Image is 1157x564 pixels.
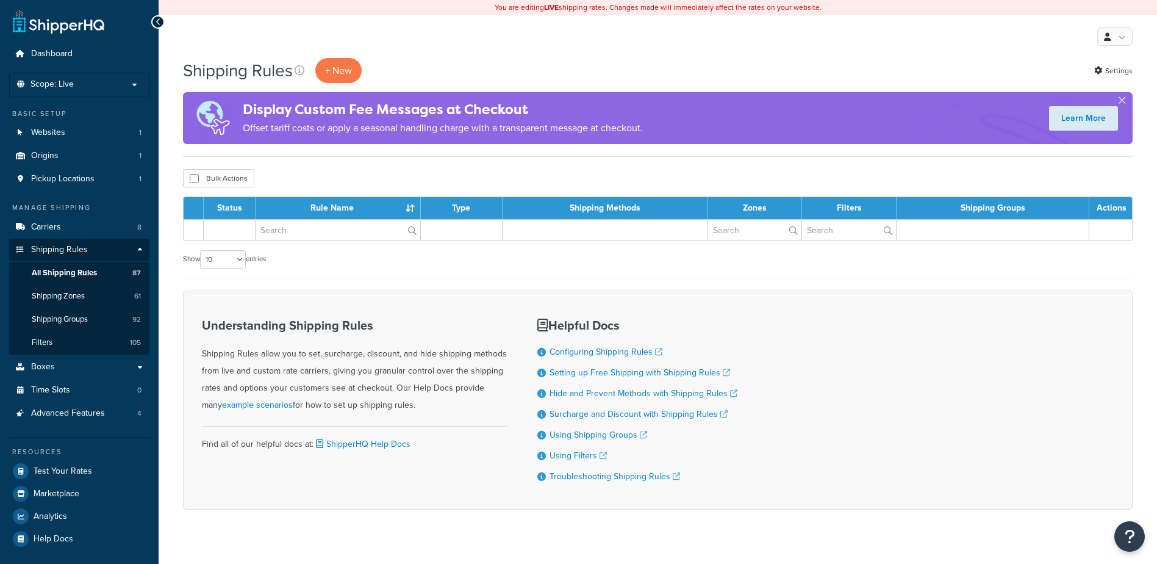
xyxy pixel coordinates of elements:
span: Scope: Live [30,79,74,90]
a: Origins 1 [9,145,149,167]
h1: Shipping Rules [183,59,293,82]
a: Analytics [9,505,149,527]
a: example scenarios [222,399,293,411]
li: Shipping Zones [9,285,149,308]
span: Shipping Zones [32,291,85,302]
span: Time Slots [31,385,70,396]
span: Carriers [31,222,61,233]
h3: Understanding Shipping Rules [202,319,507,332]
span: 92 [132,314,141,325]
a: Boxes [9,356,149,378]
a: Marketplace [9,483,149,505]
button: Bulk Actions [183,169,254,187]
span: 105 [130,338,141,348]
li: Shipping Groups [9,308,149,331]
div: Find all of our helpful docs at: [202,426,507,453]
a: Time Slots 0 [9,379,149,402]
span: Marketplace [34,489,79,499]
a: Settings [1094,62,1133,79]
th: Shipping Methods [503,197,709,219]
span: Filters [32,338,52,348]
div: Manage Shipping [9,203,149,213]
a: Troubleshooting Shipping Rules [550,470,680,483]
a: Advanced Features 4 [9,402,149,425]
span: Websites [31,128,65,138]
a: Surcharge and Discount with Shipping Rules [550,408,728,421]
span: Boxes [31,362,55,372]
span: Advanced Features [31,408,105,419]
input: Search [802,220,896,240]
input: Search [708,220,801,240]
a: Pickup Locations 1 [9,168,149,190]
th: Zones [708,197,802,219]
span: 8 [137,222,141,233]
span: Analytics [34,512,67,522]
h4: Display Custom Fee Messages at Checkout [243,99,643,120]
a: Test Your Rates [9,460,149,482]
a: Setting up Free Shipping with Shipping Rules [550,366,730,379]
label: Show entries [183,250,266,269]
li: Websites [9,121,149,144]
div: Basic Setup [9,109,149,119]
span: 0 [137,385,141,396]
img: duties-banner-06bc72dcb5fe05cb3f9472aba00be2ae8eb53ab6f0d8bb03d382ba314ac3c341.png [183,92,243,144]
span: 1 [139,174,141,184]
a: ShipperHQ Home [13,9,104,34]
a: Configuring Shipping Rules [550,345,662,358]
a: Shipping Rules [9,239,149,261]
a: All Shipping Rules 87 [9,262,149,284]
span: Test Your Rates [34,466,92,477]
b: LIVE [544,2,559,13]
a: Using Filters [550,449,607,462]
a: Carriers 8 [9,216,149,239]
th: Status [204,197,256,219]
a: Websites 1 [9,121,149,144]
span: Shipping Groups [32,314,88,325]
li: Pickup Locations [9,168,149,190]
li: All Shipping Rules [9,262,149,284]
a: ShipperHQ Help Docs [313,438,410,450]
th: Shipping Groups [897,197,1089,219]
select: Showentries [200,250,246,269]
span: Shipping Rules [31,245,88,255]
h3: Helpful Docs [537,319,737,332]
span: Pickup Locations [31,174,95,184]
a: Shipping Zones 61 [9,285,149,308]
span: 61 [134,291,141,302]
li: Carriers [9,216,149,239]
a: Filters 105 [9,331,149,354]
span: All Shipping Rules [32,268,97,278]
span: 1 [139,128,141,138]
a: Shipping Groups 92 [9,308,149,331]
span: Dashboard [31,49,73,59]
a: Using Shipping Groups [550,428,647,441]
div: Resources [9,447,149,457]
div: Shipping Rules allow you to set, surcharge, discount, and hide shipping methods from live and cus... [202,319,507,414]
li: Shipping Rules [9,239,149,355]
li: Time Slots [9,379,149,402]
span: 87 [132,268,141,278]
span: 1 [139,151,141,161]
li: Origins [9,145,149,167]
a: Help Docs [9,528,149,550]
th: Type [421,197,503,219]
input: Search [256,220,420,240]
span: Help Docs [34,534,73,544]
th: Filters [802,197,897,219]
a: Hide and Prevent Methods with Shipping Rules [550,387,737,400]
p: Offset tariff costs or apply a seasonal handling charge with a transparent message at checkout. [243,120,643,137]
p: + New [315,58,362,83]
a: Dashboard [9,43,149,65]
li: Filters [9,331,149,354]
th: Actions [1089,197,1132,219]
span: Origins [31,151,59,161]
a: Learn More [1049,106,1118,131]
li: Advanced Features [9,402,149,425]
button: Open Resource Center [1114,521,1145,552]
